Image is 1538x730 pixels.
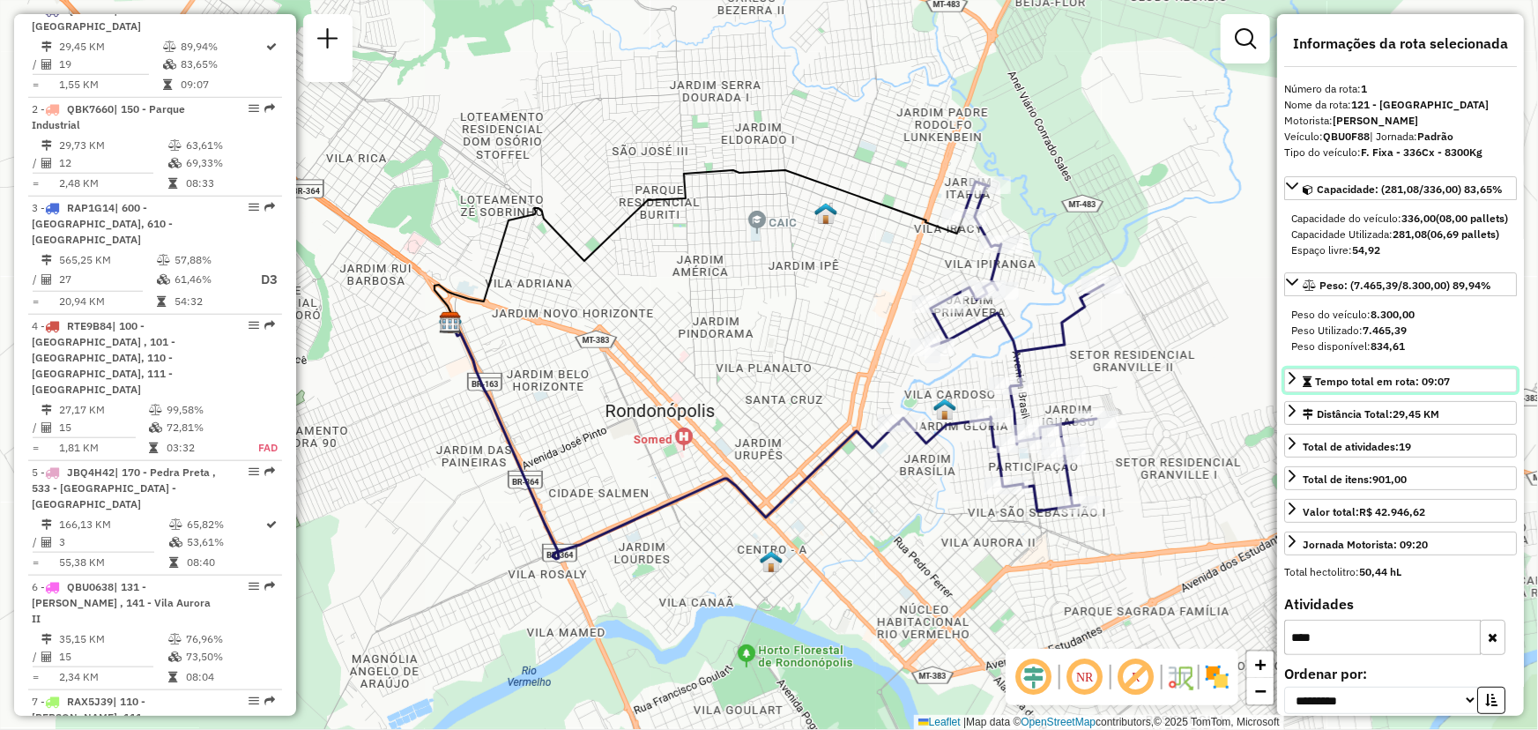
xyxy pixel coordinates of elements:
[1284,272,1517,296] a: Peso: (7.465,39/8.300,00) 89,94%
[169,557,178,568] i: Tempo total em rota
[1291,242,1510,258] div: Espaço livre:
[41,255,52,265] i: Distância Total
[249,103,259,114] em: Opções
[1291,227,1510,242] div: Capacidade Utilizada:
[264,103,275,114] em: Rota exportada
[58,76,162,93] td: 1,55 KM
[58,533,168,551] td: 3
[1319,279,1491,292] span: Peso: (7.465,39/8.300,00) 89,94%
[67,319,112,332] span: RTE9B84
[1284,499,1517,523] a: Valor total:R$ 42.946,62
[1291,339,1510,354] div: Peso disponível:
[58,137,167,154] td: 29,73 KM
[32,175,41,192] td: =
[1284,97,1517,113] div: Nome da rota:
[166,439,239,457] td: 03:32
[1228,21,1263,56] a: Exibir filtros
[1284,466,1517,490] a: Total de itens:901,00
[180,56,265,73] td: 83,65%
[41,59,52,70] i: Total de Atividades
[168,652,182,662] i: % de utilização da cubagem
[58,175,167,192] td: 2,48 KM
[41,537,52,547] i: Total de Atividades
[32,580,211,625] span: 6 -
[264,581,275,592] em: Rota exportada
[58,38,162,56] td: 29,45 KM
[67,695,113,708] span: RAX5J39
[149,443,158,453] i: Tempo total em rota
[246,270,278,290] p: D3
[760,550,783,573] img: 120 UDC Light Centro A
[32,269,41,291] td: /
[41,158,52,168] i: Total de Atividades
[1363,324,1407,337] strong: 7.465,39
[58,554,168,571] td: 55,38 KM
[267,519,278,530] i: Rota otimizada
[1323,130,1370,143] strong: QBU0F88
[914,715,1284,730] div: Map data © contributors,© 2025 TomTom, Microsoft
[264,320,275,331] em: Rota exportada
[168,634,182,644] i: % de utilização do peso
[264,466,275,477] em: Rota exportada
[41,519,52,530] i: Distância Total
[185,175,274,192] td: 08:33
[1315,375,1450,388] span: Tempo total em rota: 09:07
[1284,369,1517,392] a: Tempo total em rota: 09:07
[1333,114,1418,127] strong: [PERSON_NAME]
[1291,308,1415,321] span: Peso do veículo:
[1284,129,1517,145] div: Veículo:
[1064,656,1106,698] span: Ocultar NR
[1370,130,1453,143] span: | Jornada:
[963,716,966,728] span: |
[1303,472,1407,488] div: Total de itens:
[58,668,167,686] td: 2,34 KM
[1361,145,1482,159] strong: F. Fixa - 336Cx - 8300Kg
[67,580,114,593] span: QBU0638
[1372,473,1407,486] strong: 901,00
[1284,596,1517,613] h4: Atividades
[41,422,52,433] i: Total de Atividades
[58,269,156,291] td: 27
[185,154,274,172] td: 69,33%
[1013,656,1055,698] span: Ocultar deslocamento
[32,419,41,436] td: /
[1303,537,1428,553] div: Jornada Motorista: 09:20
[186,554,265,571] td: 08:40
[185,630,274,648] td: 76,96%
[157,274,170,285] i: % de utilização da cubagem
[32,439,41,457] td: =
[1417,130,1453,143] strong: Padrão
[168,158,182,168] i: % de utilização da cubagem
[1284,663,1517,684] label: Ordenar por:
[1284,564,1517,580] div: Total hectolitro:
[67,102,114,115] span: QBK7660
[32,319,175,396] span: | 100 - [GEOGRAPHIC_DATA] , 101 - [GEOGRAPHIC_DATA], 110 - [GEOGRAPHIC_DATA], 111 - [GEOGRAPHIC_D...
[439,311,462,334] img: CDD Rondonópolis
[32,201,173,246] span: 3 -
[32,102,185,131] span: | 150 - Parque Industrial
[41,41,52,52] i: Distância Total
[186,533,265,551] td: 53,61%
[249,320,259,331] em: Opções
[32,4,146,33] span: 1 -
[174,251,244,269] td: 57,88%
[249,696,259,706] em: Opções
[1284,145,1517,160] div: Tipo do veículo:
[264,202,275,212] em: Rota exportada
[267,41,278,52] i: Rota otimizada
[41,140,52,151] i: Distância Total
[1203,663,1231,691] img: Exibir/Ocultar setores
[1255,680,1267,702] span: −
[933,398,956,421] img: WCL Vila Cardoso
[1436,212,1508,225] strong: (08,00 pallets)
[1284,35,1517,52] h4: Informações da rota selecionada
[1399,440,1411,453] strong: 19
[1359,505,1425,518] strong: R$ 42.946,62
[168,178,177,189] i: Tempo total em rota
[1352,243,1380,257] strong: 54,92
[67,4,114,17] span: QBU0F88
[918,716,961,728] a: Leaflet
[1359,565,1401,578] strong: 50,44 hL
[149,405,162,415] i: % de utilização do peso
[32,76,41,93] td: =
